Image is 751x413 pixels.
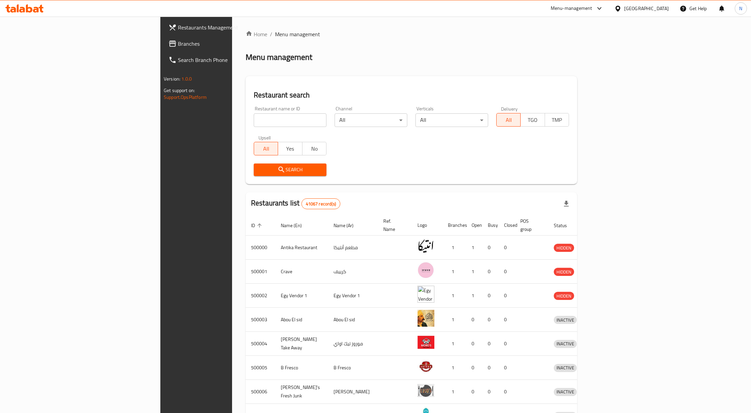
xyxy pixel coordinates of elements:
td: Egy Vendor 1 [275,284,328,308]
span: No [305,144,324,154]
td: 1 [442,332,466,356]
span: Name (En) [281,221,311,230]
td: 0 [499,308,515,332]
td: 0 [499,332,515,356]
td: [PERSON_NAME] [328,380,378,404]
td: 1 [442,284,466,308]
td: B Fresco [328,356,378,380]
td: Egy Vendor 1 [328,284,378,308]
img: Moro's Take Away [417,334,434,351]
button: No [302,142,326,155]
button: All [254,142,278,155]
div: All [415,113,488,127]
span: All [257,144,275,154]
td: Crave [275,260,328,284]
div: [GEOGRAPHIC_DATA] [624,5,669,12]
span: Menu management [275,30,320,38]
td: 1 [466,260,482,284]
a: Branches [163,36,286,52]
span: Search Branch Phone [178,56,280,64]
img: Abou El sid [417,310,434,327]
span: All [499,115,518,125]
button: TGO [520,113,545,127]
td: 0 [499,236,515,260]
img: Lujo's Fresh Junk [417,382,434,399]
td: B Fresco [275,356,328,380]
td: كرييف [328,260,378,284]
td: 1 [442,356,466,380]
img: Crave [417,262,434,279]
span: Search [259,166,321,174]
td: 0 [499,284,515,308]
img: Egy Vendor 1 [417,286,434,303]
span: Branches [178,40,280,48]
span: INACTIVE [554,364,577,372]
div: INACTIVE [554,388,577,396]
td: 0 [482,284,499,308]
td: 1 [442,260,466,284]
span: HIDDEN [554,244,574,252]
span: Yes [281,144,299,154]
td: 1 [466,284,482,308]
td: [PERSON_NAME]'s Fresh Junk [275,380,328,404]
th: Branches [442,215,466,236]
td: 0 [482,380,499,404]
td: Abou El sid [328,308,378,332]
td: 0 [499,260,515,284]
span: POS group [520,217,540,233]
img: Antika Restaurant [417,238,434,255]
span: N [739,5,742,12]
td: 0 [482,356,499,380]
th: Busy [482,215,499,236]
td: 0 [499,380,515,404]
span: INACTIVE [554,316,577,324]
div: INACTIVE [554,340,577,348]
th: Logo [412,215,442,236]
td: 0 [482,332,499,356]
button: All [496,113,521,127]
span: Status [554,221,576,230]
span: HIDDEN [554,268,574,276]
td: Antika Restaurant [275,236,328,260]
label: Upsell [258,135,271,140]
div: All [335,113,407,127]
td: 0 [499,356,515,380]
label: Delivery [501,106,518,111]
a: Restaurants Management [163,19,286,36]
th: Closed [499,215,515,236]
td: 0 [466,308,482,332]
td: مطعم أنتيكا [328,236,378,260]
span: TGO [523,115,542,125]
div: Export file [558,196,574,212]
span: Ref. Name [383,217,404,233]
span: HIDDEN [554,292,574,300]
td: 1 [466,236,482,260]
h2: Restaurants list [251,198,340,209]
a: Support.OpsPlatform [164,93,207,102]
td: 1 [442,236,466,260]
span: Version: [164,74,180,83]
button: Yes [278,142,302,155]
span: INACTIVE [554,340,577,348]
td: Abou El sid [275,308,328,332]
td: 1 [442,308,466,332]
div: Menu-management [551,4,592,13]
span: 41067 record(s) [302,201,340,207]
td: 0 [482,236,499,260]
a: Search Branch Phone [163,52,286,68]
button: Search [254,164,326,176]
span: ID [251,221,264,230]
th: Open [466,215,482,236]
img: B Fresco [417,358,434,375]
span: INACTIVE [554,388,577,396]
td: 1 [442,380,466,404]
td: 0 [482,308,499,332]
span: Name (Ar) [334,221,362,230]
input: Search for restaurant name or ID.. [254,113,326,127]
div: Total records count [301,198,340,209]
span: Restaurants Management [178,23,280,31]
div: INACTIVE [554,364,577,372]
